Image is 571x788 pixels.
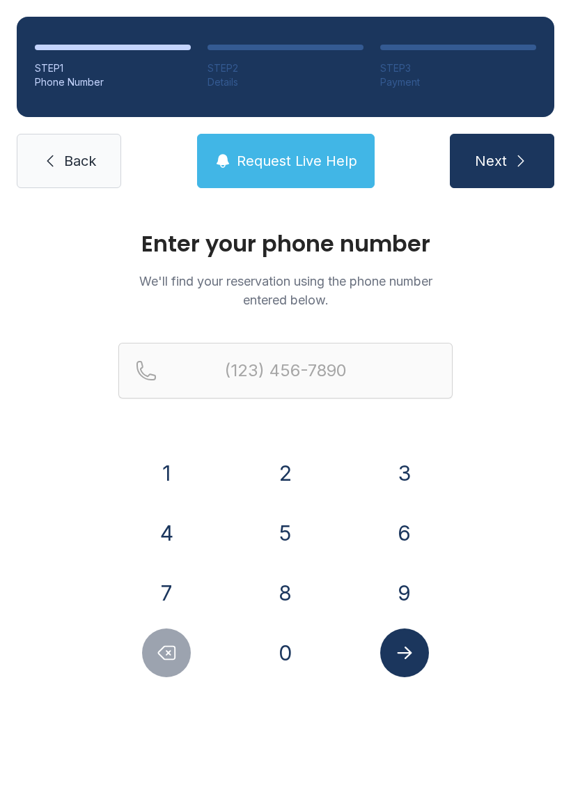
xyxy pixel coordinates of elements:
[35,75,191,89] div: Phone Number
[380,61,536,75] div: STEP 3
[208,61,363,75] div: STEP 2
[475,151,507,171] span: Next
[380,509,429,557] button: 6
[142,569,191,617] button: 7
[142,628,191,677] button: Delete number
[208,75,363,89] div: Details
[64,151,96,171] span: Back
[380,449,429,497] button: 3
[380,628,429,677] button: Submit lookup form
[118,343,453,399] input: Reservation phone number
[237,151,357,171] span: Request Live Help
[118,272,453,309] p: We'll find your reservation using the phone number entered below.
[261,449,310,497] button: 2
[261,509,310,557] button: 5
[380,75,536,89] div: Payment
[118,233,453,255] h1: Enter your phone number
[142,449,191,497] button: 1
[35,61,191,75] div: STEP 1
[142,509,191,557] button: 4
[261,628,310,677] button: 0
[261,569,310,617] button: 8
[380,569,429,617] button: 9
